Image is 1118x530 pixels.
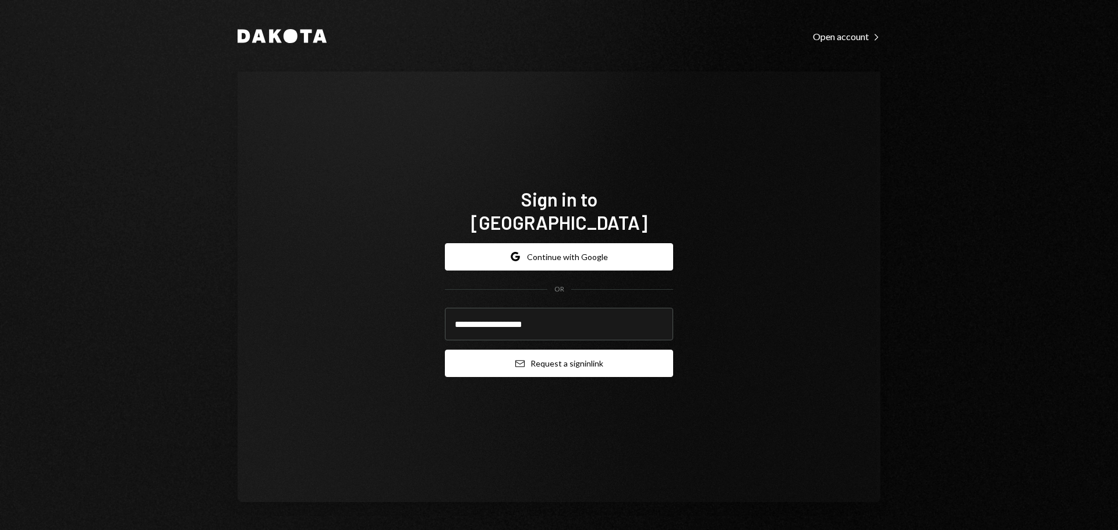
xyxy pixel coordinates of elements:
a: Open account [813,30,880,42]
button: Request a signinlink [445,350,673,377]
div: OR [554,284,564,294]
div: Open account [813,31,880,42]
h1: Sign in to [GEOGRAPHIC_DATA] [445,187,673,234]
button: Continue with Google [445,243,673,271]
